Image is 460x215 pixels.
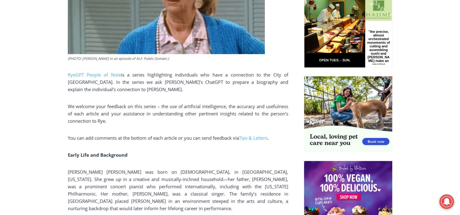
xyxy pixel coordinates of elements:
[62,38,86,73] div: "the precise, almost orchestrated movements of cutting and assembling sushi and [PERSON_NAME] mak...
[68,103,288,125] p: We welcome your feedback on this series – the use of artificial intelligence, the accuracy and us...
[68,71,288,93] p: is a series highlighting individuals who have a connection to the City of [GEOGRAPHIC_DATA]. In t...
[159,60,282,74] span: Intern @ [DOMAIN_NAME]
[146,59,295,76] a: Intern @ [DOMAIN_NAME]
[68,152,128,158] strong: Early Life and Background
[68,56,265,61] figcaption: (PHOTO: [PERSON_NAME] in an episode of ALF. Public Domain.)
[68,168,288,212] p: [PERSON_NAME] [PERSON_NAME] was born on [DEMOGRAPHIC_DATA], in [GEOGRAPHIC_DATA], [US_STATE]. She...
[2,63,60,86] span: Open Tues. - Sun. [PHONE_NUMBER]
[68,72,121,78] a: RyeGPT People of Note
[0,61,61,76] a: Open Tues. - Sun. [PHONE_NUMBER]
[154,0,287,59] div: "[PERSON_NAME] and I covered the [DATE] Parade, which was a really eye opening experience as I ha...
[239,135,268,141] a: Tips & Letters
[68,134,288,142] p: You can add comments at the bottom of each article or you can send feedback via .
